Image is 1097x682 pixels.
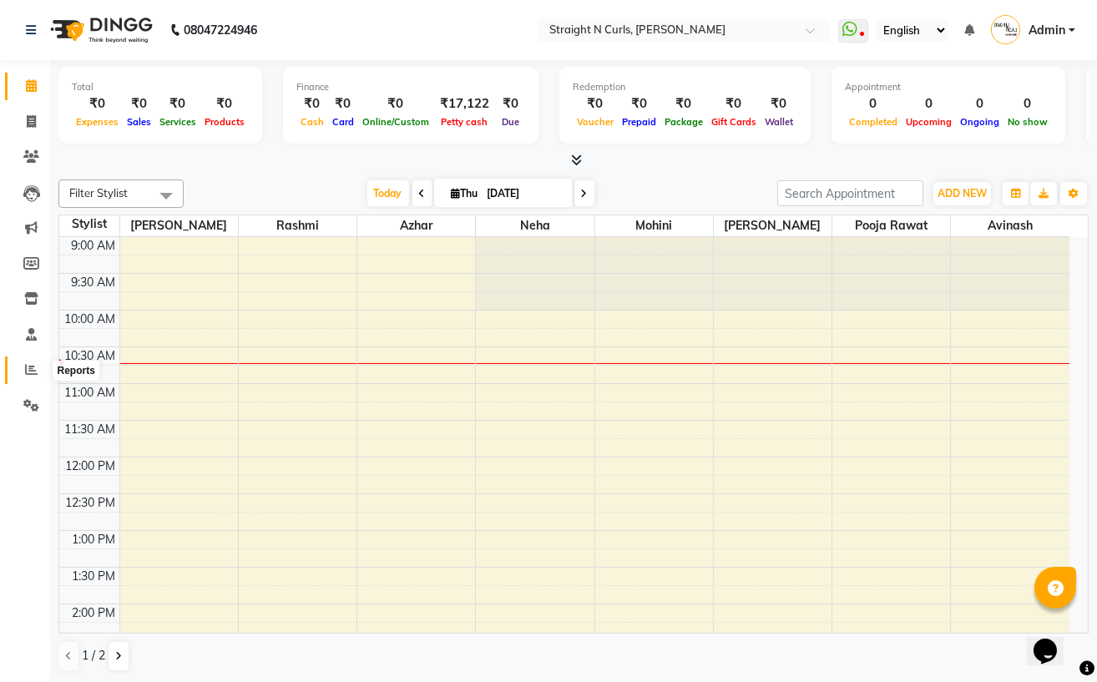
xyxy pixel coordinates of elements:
[618,116,660,128] span: Prepaid
[69,568,119,585] div: 1:30 PM
[938,187,987,200] span: ADD NEW
[660,94,707,114] div: ₹0
[155,94,200,114] div: ₹0
[62,311,119,328] div: 10:00 AM
[498,116,523,128] span: Due
[358,116,433,128] span: Online/Custom
[63,457,119,475] div: 12:00 PM
[902,94,956,114] div: 0
[72,80,249,94] div: Total
[433,94,496,114] div: ₹17,122
[845,94,902,114] div: 0
[296,116,328,128] span: Cash
[62,384,119,402] div: 11:00 AM
[358,94,433,114] div: ₹0
[69,604,119,622] div: 2:00 PM
[660,116,707,128] span: Package
[328,94,358,114] div: ₹0
[761,94,797,114] div: ₹0
[707,94,761,114] div: ₹0
[1027,615,1080,665] iframe: chat widget
[53,361,99,381] div: Reports
[618,94,660,114] div: ₹0
[951,215,1069,236] span: Avinash
[59,215,119,233] div: Stylist
[573,80,797,94] div: Redemption
[68,237,119,255] div: 9:00 AM
[777,180,923,206] input: Search Appointment
[184,7,257,53] b: 08047224946
[68,274,119,291] div: 9:30 AM
[832,215,950,236] span: pooja rawat
[956,116,1003,128] span: Ongoing
[123,116,155,128] span: Sales
[956,94,1003,114] div: 0
[476,215,594,236] span: Neha
[62,421,119,438] div: 11:30 AM
[845,116,902,128] span: Completed
[239,215,356,236] span: Rashmi
[63,494,119,512] div: 12:30 PM
[69,531,119,548] div: 1:00 PM
[155,116,200,128] span: Services
[62,347,119,365] div: 10:30 AM
[200,94,249,114] div: ₹0
[761,116,797,128] span: Wallet
[595,215,713,236] span: Mohini
[1029,22,1065,39] span: Admin
[367,180,409,206] span: Today
[357,215,475,236] span: Azhar
[120,215,238,236] span: [PERSON_NAME]
[496,94,525,114] div: ₹0
[72,94,123,114] div: ₹0
[123,94,155,114] div: ₹0
[707,116,761,128] span: Gift Cards
[902,116,956,128] span: Upcoming
[714,215,832,236] span: [PERSON_NAME]
[1003,94,1052,114] div: 0
[933,182,991,205] button: ADD NEW
[43,7,157,53] img: logo
[69,186,128,200] span: Filter Stylist
[447,187,483,200] span: Thu
[328,116,358,128] span: Card
[296,94,328,114] div: ₹0
[72,116,123,128] span: Expenses
[573,94,618,114] div: ₹0
[845,80,1052,94] div: Appointment
[573,116,618,128] span: Voucher
[437,116,493,128] span: Petty cash
[200,116,249,128] span: Products
[296,80,525,94] div: Finance
[483,181,566,206] input: 2025-09-04
[82,647,105,664] span: 1 / 2
[991,15,1020,44] img: Admin
[1003,116,1052,128] span: No show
